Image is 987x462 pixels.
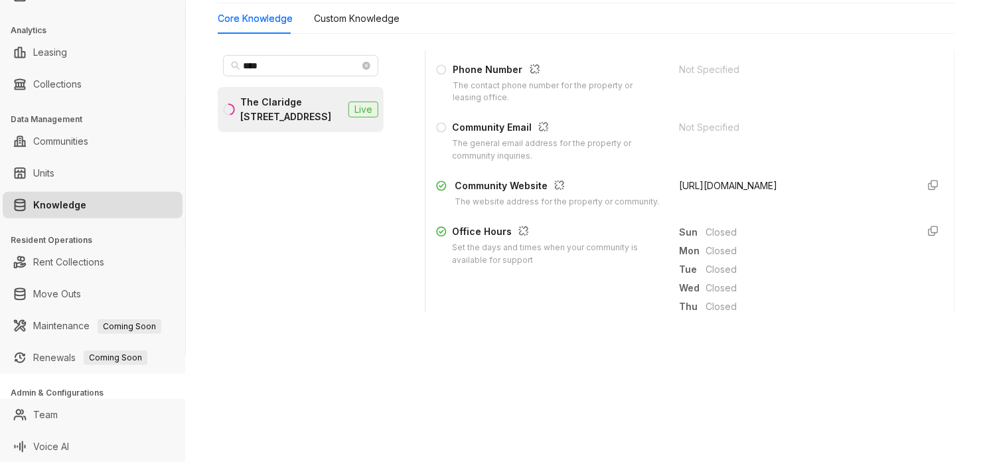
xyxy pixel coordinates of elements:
[3,313,183,339] li: Maintenance
[362,62,370,70] span: close-circle
[33,192,86,218] a: Knowledge
[679,62,906,77] div: Not Specified
[314,11,400,26] div: Custom Knowledge
[3,128,183,155] li: Communities
[679,244,706,258] span: Mon
[706,299,906,314] span: Closed
[33,128,88,155] a: Communities
[218,11,293,26] div: Core Knowledge
[679,180,777,191] span: [URL][DOMAIN_NAME]
[33,249,104,275] a: Rent Collections
[33,160,54,187] a: Units
[3,345,183,371] li: Renewals
[679,299,706,314] span: Thu
[679,120,906,135] div: Not Specified
[33,71,82,98] a: Collections
[706,225,906,240] span: Closed
[455,179,659,196] div: Community Website
[3,160,183,187] li: Units
[452,242,663,267] div: Set the days and times when your community is available for support
[33,39,67,66] a: Leasing
[453,80,664,105] div: The contact phone number for the property or leasing office.
[453,62,664,80] div: Phone Number
[706,281,906,295] span: Closed
[455,196,659,208] div: The website address for the property or community.
[11,25,185,37] h3: Analytics
[84,350,147,365] span: Coming Soon
[11,234,185,246] h3: Resident Operations
[33,402,58,428] a: Team
[98,319,161,334] span: Coming Soon
[3,433,183,460] li: Voice AI
[3,71,183,98] li: Collections
[33,345,147,371] a: RenewalsComing Soon
[679,281,706,295] span: Wed
[679,262,706,277] span: Tue
[3,402,183,428] li: Team
[452,120,663,137] div: Community Email
[452,224,663,242] div: Office Hours
[11,387,185,399] h3: Admin & Configurations
[33,281,81,307] a: Move Outs
[452,137,663,163] div: The general email address for the property or community inquiries.
[3,249,183,275] li: Rent Collections
[679,225,706,240] span: Sun
[3,281,183,307] li: Move Outs
[3,192,183,218] li: Knowledge
[240,95,343,124] div: The Claridge [STREET_ADDRESS]
[348,102,378,117] span: Live
[11,114,185,125] h3: Data Management
[33,433,69,460] a: Voice AI
[231,61,240,70] span: search
[706,262,906,277] span: Closed
[706,244,906,258] span: Closed
[3,39,183,66] li: Leasing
